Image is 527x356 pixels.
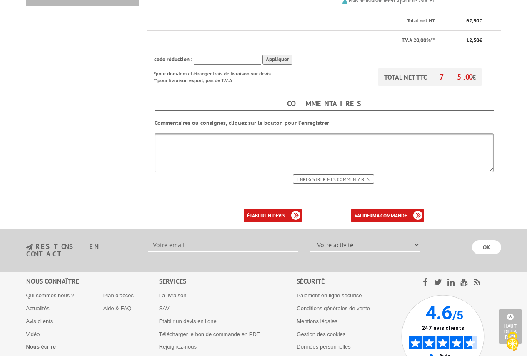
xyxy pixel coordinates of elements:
[442,17,482,25] p: €
[154,68,279,84] p: *pour dom-tom et étranger frais de livraison sur devis **pour livraison export, pas de T.V.A
[472,240,501,254] input: OK
[26,331,40,337] a: Vidéo
[159,331,260,337] a: Télécharger le bon de commande en PDF
[26,276,159,286] div: Nous connaître
[297,318,337,324] a: Mentions légales
[378,68,482,86] p: TOTAL NET TTC €
[159,305,170,311] a: SAV
[155,119,329,127] b: Commentaires ou consignes, cliquez sur le bouton pour l'enregistrer
[26,243,136,258] h3: restons en contact
[297,292,362,299] a: Paiement en ligne sécurisé
[372,212,407,219] b: ma commande
[159,318,217,324] a: Etablir un devis en ligne
[103,305,132,311] a: Aide & FAQ
[499,309,522,344] a: Haut de la page
[262,55,292,65] input: Appliquer
[297,305,370,311] a: Conditions générales de vente
[26,318,53,324] a: Avis clients
[103,292,134,299] a: Plan d'accès
[297,331,345,337] a: Gestion des cookies
[26,244,33,251] img: newsletter.jpg
[502,331,523,352] img: Cookies (fenêtre modale)
[498,328,527,356] button: Cookies (fenêtre modale)
[466,37,479,44] span: 12,50
[265,212,285,219] b: un devis
[154,17,435,25] p: Total net HT
[154,37,435,45] p: T.V.A 20,00%**
[297,344,350,350] a: Données personnelles
[244,209,302,222] a: établirun devis
[26,344,56,350] a: Nous écrire
[26,305,50,311] a: Actualités
[466,17,479,24] span: 62,50
[159,292,187,299] a: La livraison
[148,238,298,252] input: Votre email
[293,174,374,184] input: Enregistrer mes commentaires
[26,292,75,299] a: Qui sommes nous ?
[154,56,192,63] span: code réduction :
[155,97,494,111] h4: Commentaires
[159,276,297,286] div: Services
[159,344,197,350] a: Rejoignez-nous
[442,37,482,45] p: €
[440,72,472,82] span: 75,00
[297,276,401,286] div: Sécurité
[351,209,424,222] a: validerma commande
